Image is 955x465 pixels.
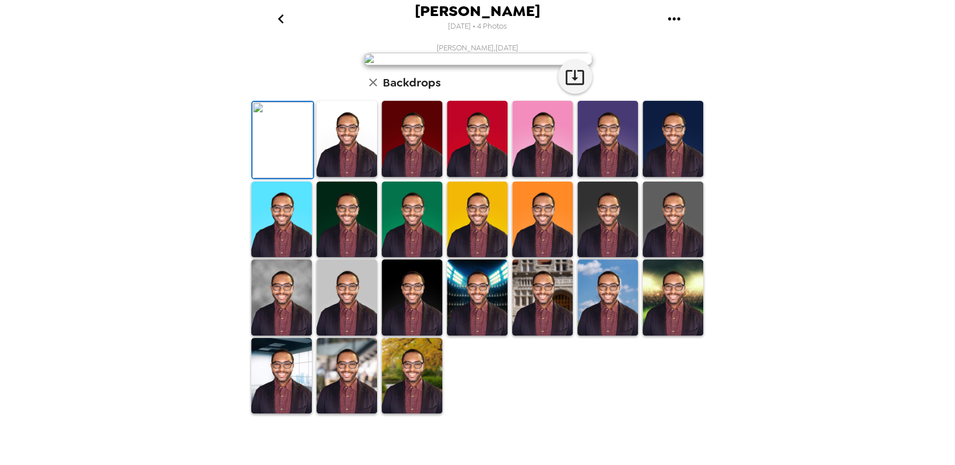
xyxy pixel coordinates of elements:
[448,19,507,34] span: [DATE] • 4 Photos
[415,3,540,19] span: [PERSON_NAME]
[437,43,518,53] span: [PERSON_NAME] , [DATE]
[363,53,592,65] img: user
[383,73,441,92] h6: Backdrops
[252,102,313,178] img: Original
